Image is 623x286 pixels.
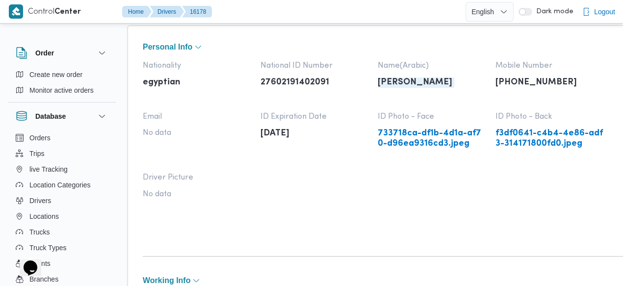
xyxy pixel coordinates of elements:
span: National ID Number [260,61,368,70]
span: Logout [594,6,615,18]
button: Location Categories [12,177,112,193]
button: Home [122,6,152,18]
span: Branches [29,273,58,285]
span: ID Photo - Back [495,112,603,121]
span: Email [143,112,251,121]
span: ID Expiration Date [260,112,368,121]
span: Truck Types [29,242,66,254]
button: Truck Types [12,240,112,256]
p: [DATE] [260,129,368,139]
h3: Order [35,47,54,59]
button: Monitor active orders [12,82,112,98]
p: 27602191402091 [260,78,368,88]
span: No data [143,129,251,137]
span: Drivers [29,195,51,207]
span: Nationality [143,61,251,70]
button: 16178 [182,6,212,18]
a: 733718ca-df1b-4d1a-af70-d96ea9316cd3.jpeg [378,129,486,149]
button: Order [16,47,108,59]
b: Center [54,8,81,16]
span: Working Info [143,277,190,285]
button: Locations [12,208,112,224]
button: Clients [12,256,112,271]
img: X8yXhbKr1z7QwAAAABJRU5ErkJggg== [9,4,23,19]
span: Driver Picture [143,173,251,182]
p: [PERSON_NAME] [378,78,486,88]
span: Personal Info [143,43,192,51]
iframe: chat widget [10,247,41,276]
span: Locations [29,210,59,222]
h3: Database [35,110,66,122]
span: Name(Arabic) [378,61,486,70]
span: ID Photo - Face [378,112,486,121]
p: egyptian [143,78,251,88]
a: f3df0641-c4b4-4e86-adf3-314171800fd0.jpeg [495,129,603,149]
span: Dark mode [532,8,573,16]
span: Trucks [29,226,50,238]
button: live Tracking [12,161,112,177]
div: Order [8,67,116,102]
p: [PHONE_NUMBER] [495,78,603,88]
span: Location Categories [29,179,91,191]
span: Orders [29,132,51,144]
button: Logout [578,2,619,22]
span: live Tracking [29,163,68,175]
span: Create new order [29,69,82,80]
span: Monitor active orders [29,84,94,96]
span: No data [143,190,251,199]
button: Drivers [150,6,184,18]
button: Drivers [12,193,112,208]
span: Mobile Number [495,61,603,70]
span: Trips [29,148,45,159]
button: Trips [12,146,112,161]
button: Database [16,110,108,122]
button: Trucks [12,224,112,240]
button: Create new order [12,67,112,82]
button: Orders [12,130,112,146]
